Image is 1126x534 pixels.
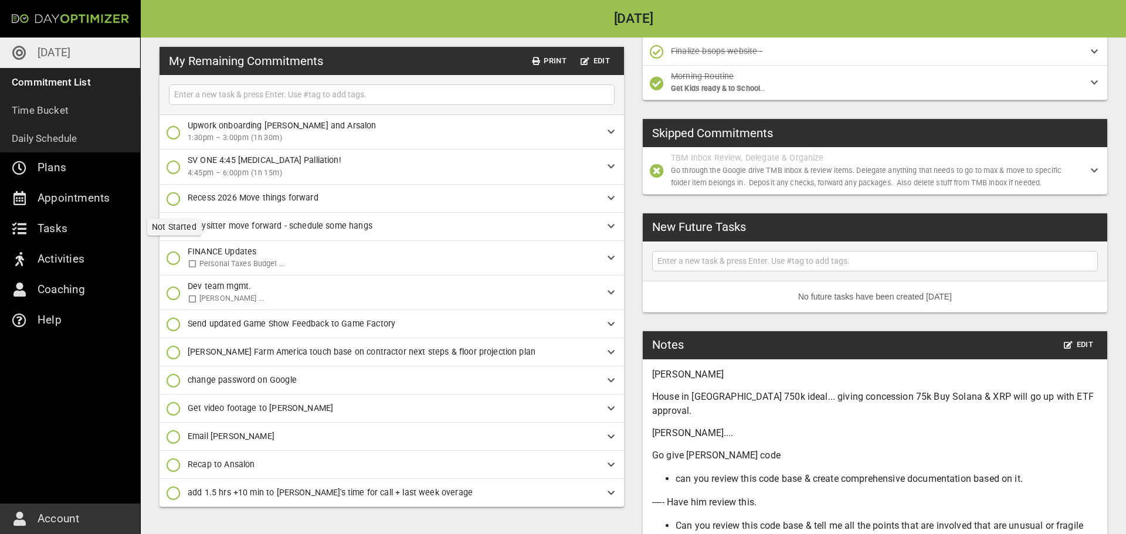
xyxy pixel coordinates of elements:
[188,319,395,328] span: Send updated Game Show Feedback to Game Factory
[533,55,567,68] span: Print
[188,132,598,144] span: 1:30pm – 3:00pm (1h 30m)
[188,247,256,256] span: FINANCE Updates
[160,241,624,275] div: FINANCE Updates Personal Taxes Budget ...
[188,375,297,385] span: change password on Google
[643,147,1107,194] div: TBM Inbox Review, Delegate & OrganizeGo through the Google drive TMB Inbox & review items. Delega...
[652,336,684,353] h3: Notes
[671,84,760,93] span: Get Kids ready & to School
[12,102,69,118] p: Time Bucket
[12,14,129,23] img: Day Optimizer
[160,275,624,310] div: Dev team mgmt. [PERSON_NAME] ...
[160,310,624,338] div: Send updated Game Show Feedback to Game Factory
[38,280,86,299] p: Coaching
[1059,336,1098,354] button: Edit
[760,84,765,93] span: ...
[160,394,624,423] div: Get video footage to [PERSON_NAME]
[643,66,1107,100] div: Morning RoutineGet Kids ready & to School...
[188,347,535,356] span: [PERSON_NAME] Farm America touch base on contractor next steps & floor projection plan
[528,52,571,70] button: Print
[188,221,372,230] span: babysitter move forward - schedule some hangs
[671,153,824,162] span: TBM Inbox Review, Delegate & Organize
[172,87,612,102] input: Enter a new task & press Enter. Use #tag to add tags.
[38,250,84,268] p: Activities
[38,509,79,528] p: Account
[12,130,77,147] p: Daily Schedule
[652,427,734,438] span: [PERSON_NAME]....
[160,366,624,394] div: change password on Google
[652,218,746,236] h3: New Future Tasks
[188,121,377,130] span: Upwork onboarding [PERSON_NAME] and Arsalon
[199,259,284,268] span: Personal Taxes Budget ...
[160,479,624,507] div: add 1.5 hrs +10 min to [PERSON_NAME]'s time for call + last week overage
[652,391,1094,416] span: House in [GEOGRAPHIC_DATA] 750k ideal... giving concession 75k Buy Solana & XRP will go up with E...
[188,431,274,441] span: Email [PERSON_NAME]
[38,189,110,208] p: Appointments
[652,369,724,380] span: [PERSON_NAME]
[1064,338,1093,352] span: Edit
[188,488,473,497] span: add 1.5 hrs +10 min to [PERSON_NAME]'s time for call + last week overage
[38,311,62,329] p: Help
[652,124,773,142] h3: Skipped Commitments
[643,38,1107,66] div: Finalize bsops website -
[652,450,781,461] span: Go give [PERSON_NAME] code
[188,155,341,165] span: SV ONE 4:45 [MEDICAL_DATA] Palliation!
[671,166,1062,187] span: Go through the Google drive TMB Inbox & review items. Delegate anything that needs to go to max &...
[38,158,66,177] p: Plans
[141,12,1126,26] h2: [DATE]
[169,52,323,70] h3: My Remaining Commitments
[12,74,91,90] p: Commitment List
[199,294,264,302] span: [PERSON_NAME] ...
[671,46,762,56] span: Finalize bsops website -
[188,281,251,291] span: Dev team mgmt.
[581,55,610,68] span: Edit
[160,185,624,213] div: Recess 2026 Move things forward
[38,219,67,238] p: Tasks
[160,213,624,241] div: babysitter move forward - schedule some hangs
[676,473,1023,484] span: can you review this code base & create comprehensive documentation based on it.
[576,52,615,70] button: Edit
[188,167,598,179] span: 4:45pm – 6:00pm (1h 15m)
[671,72,734,81] span: Morning Routine
[160,149,624,184] div: SV ONE 4:45 [MEDICAL_DATA] Palliation!4:45pm – 6:00pm (1h 15m)
[188,460,255,469] span: Recap to Ansalon
[160,451,624,479] div: Recap to Ansalon
[160,115,624,149] div: Upwork onboarding [PERSON_NAME] and Arsalon1:30pm – 3:00pm (1h 30m)
[643,281,1107,312] li: No future tasks have been created [DATE]
[188,193,318,202] span: Recess 2026 Move things forward
[652,496,757,508] span: ----- Have him review this.
[188,403,333,413] span: Get video footage to [PERSON_NAME]
[38,43,70,62] p: [DATE]
[160,423,624,451] div: Email [PERSON_NAME]
[160,338,624,366] div: [PERSON_NAME] Farm America touch base on contractor next steps & floor projection plan
[655,254,1095,268] input: Enter a new task & press Enter. Use #tag to add tags.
